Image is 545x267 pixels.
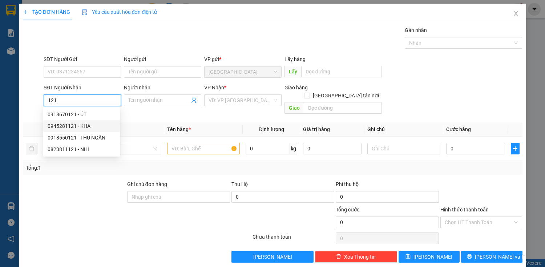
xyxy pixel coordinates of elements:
div: VP gửi [204,55,282,63]
div: Người nhận [124,84,201,92]
span: user-add [191,97,197,103]
div: 0918550121 - THU NGÂN [43,132,120,143]
span: Giá trị hàng [303,126,330,132]
span: Thu Hộ [231,181,248,187]
input: VD: Bàn, Ghế [167,143,240,154]
div: SĐT Người Nhận [44,84,121,92]
label: Gán nhãn [405,27,427,33]
div: 0945281121 - KHA [43,120,120,132]
button: deleteXóa Thông tin [315,251,397,263]
th: Ghi chú [364,122,443,137]
input: Ghi chú đơn hàng [127,191,230,203]
span: kg [290,143,297,154]
button: save[PERSON_NAME] [399,251,460,263]
span: Tổng cước [336,207,359,213]
span: close [513,11,519,16]
button: printer[PERSON_NAME] và In [461,251,522,263]
span: Khác [93,143,157,154]
div: Người gửi [124,55,201,63]
div: Tổng: 1 [26,164,211,172]
span: [PERSON_NAME] [413,253,452,261]
b: 220 Nguyễn Đình Chiểu, P8, [GEOGRAPHIC_DATA] [50,40,96,70]
span: TẠO ĐƠN HÀNG [23,9,70,15]
div: 0823811121 - NHI [48,145,116,153]
span: [GEOGRAPHIC_DATA] tận nơi [310,92,382,100]
span: [PERSON_NAME] và In [475,253,526,261]
div: Chưa thanh toán [252,233,335,246]
input: Dọc đường [304,102,382,114]
div: 0945281121 - KHA [48,122,116,130]
span: Giao hàng [284,85,308,90]
div: SĐT Người Gửi [44,55,121,63]
div: 0918670121 - ÚT [43,109,120,120]
span: save [405,254,411,260]
div: 0823811121 - NHI [43,143,120,155]
button: delete [26,143,37,154]
span: Xóa Thông tin [344,253,376,261]
span: Sài Gòn [209,66,277,77]
li: VP Cà Mau [50,31,97,39]
span: Cước hàng [446,126,471,132]
span: Lấy [284,66,301,77]
span: environment [50,40,55,45]
input: Ghi Chú [367,143,440,154]
div: Phí thu hộ [336,180,439,191]
span: Giao [284,102,304,114]
input: 0 [303,143,362,154]
button: [PERSON_NAME] [231,251,314,263]
button: Close [506,4,526,24]
span: VP Nhận [204,85,224,90]
div: 0918670121 - ÚT [48,110,116,118]
li: VP [GEOGRAPHIC_DATA] [4,31,50,55]
img: icon [82,9,88,15]
button: plus [511,143,520,154]
input: Dọc đường [301,66,382,77]
span: Yêu cầu xuất hóa đơn điện tử [82,9,158,15]
label: Hình thức thanh toán [440,207,489,213]
div: 0918550121 - THU NGÂN [48,134,116,142]
span: plus [511,146,519,151]
span: delete [336,254,341,260]
span: Lấy hàng [284,56,306,62]
span: Định lượng [259,126,284,132]
label: Ghi chú đơn hàng [127,181,167,187]
li: [PERSON_NAME] [4,4,105,17]
span: printer [467,254,472,260]
span: Tên hàng [167,126,191,132]
span: [PERSON_NAME] [253,253,292,261]
span: plus [23,9,28,15]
